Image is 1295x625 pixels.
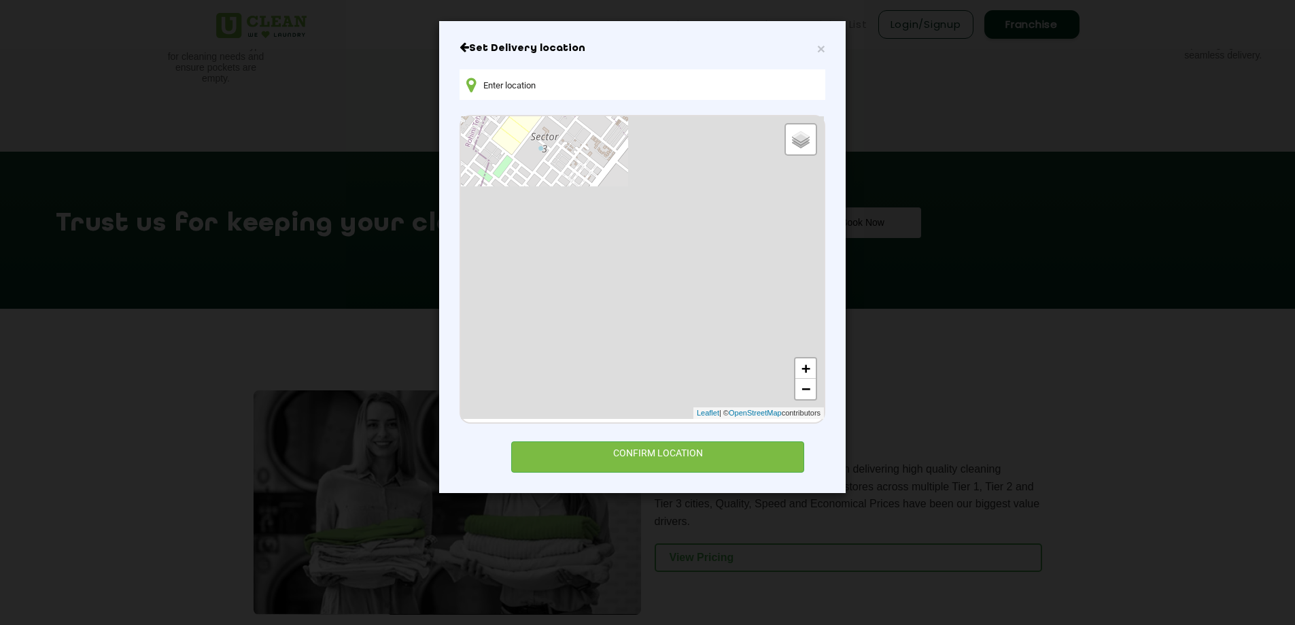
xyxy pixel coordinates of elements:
[817,41,825,56] span: ×
[795,358,816,379] a: Zoom in
[511,441,804,472] div: CONFIRM LOCATION
[786,124,816,154] a: Layers
[795,379,816,399] a: Zoom out
[460,41,825,55] h6: Close
[817,41,825,56] button: Close
[460,69,825,100] input: Enter location
[729,407,782,419] a: OpenStreetMap
[693,407,824,419] div: | © contributors
[697,407,719,419] a: Leaflet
